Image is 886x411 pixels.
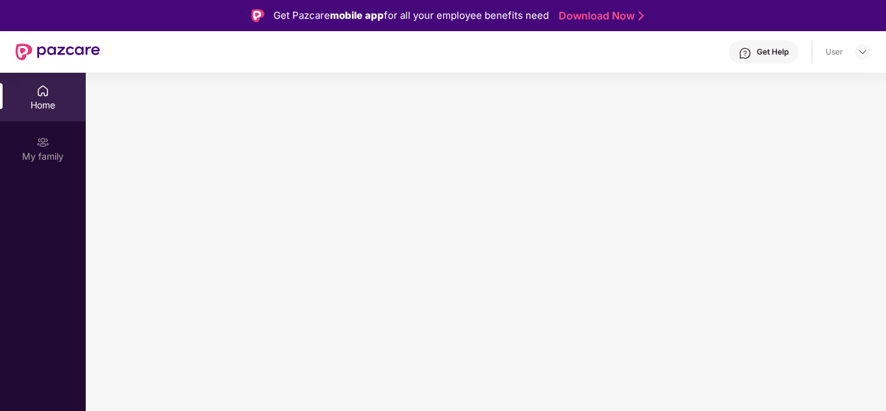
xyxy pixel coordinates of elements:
[36,84,49,97] img: svg+xml;base64,PHN2ZyBpZD0iSG9tZSIgeG1sbnM9Imh0dHA6Ly93d3cudzMub3JnLzIwMDAvc3ZnIiB3aWR0aD0iMjAiIG...
[273,8,549,23] div: Get Pazcare for all your employee benefits need
[826,47,843,57] div: User
[330,9,384,21] strong: mobile app
[251,9,264,22] img: Logo
[36,136,49,149] img: svg+xml;base64,PHN2ZyB3aWR0aD0iMjAiIGhlaWdodD0iMjAiIHZpZXdCb3g9IjAgMCAyMCAyMCIgZmlsbD0ibm9uZSIgeG...
[857,47,868,57] img: svg+xml;base64,PHN2ZyBpZD0iRHJvcGRvd24tMzJ4MzIiIHhtbG5zPSJodHRwOi8vd3d3LnczLm9yZy8yMDAwL3N2ZyIgd2...
[639,9,644,23] img: Stroke
[559,9,640,23] a: Download Now
[739,47,752,60] img: svg+xml;base64,PHN2ZyBpZD0iSGVscC0zMngzMiIgeG1sbnM9Imh0dHA6Ly93d3cudzMub3JnLzIwMDAvc3ZnIiB3aWR0aD...
[757,47,789,57] div: Get Help
[16,44,100,60] img: New Pazcare Logo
